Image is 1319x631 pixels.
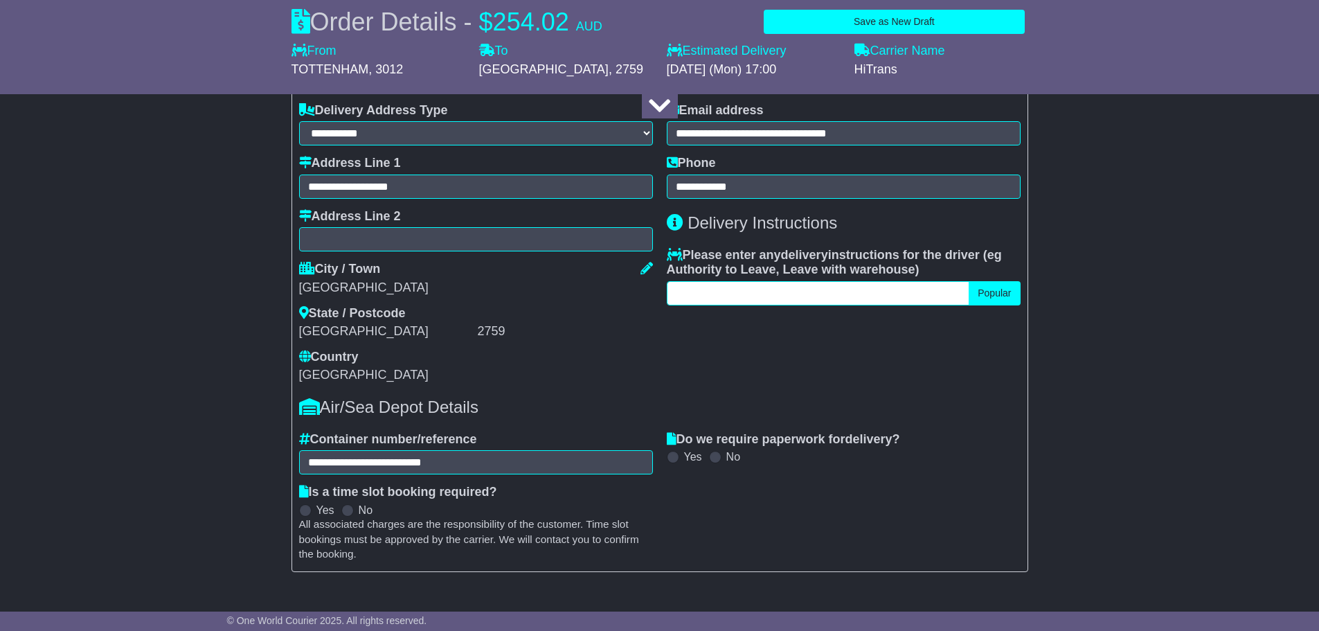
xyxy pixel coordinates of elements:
div: Air/Sea Depot Details [299,398,1021,418]
span: delivery [781,248,828,262]
span: 254.02 [493,8,569,36]
div: HiTrans [854,62,1028,78]
label: No [359,504,373,517]
div: [GEOGRAPHIC_DATA] [299,281,653,296]
label: Do we require paperwork for ? [667,432,900,447]
div: [DATE] (Mon) 17:00 [667,62,841,78]
label: Phone [667,156,716,171]
span: $ [479,8,493,36]
span: , 2759 [609,62,643,76]
label: Address Line 2 [299,209,401,224]
label: Country [299,350,359,365]
span: eg Authority to Leave, Leave with warehouse [667,248,1002,277]
label: Container number/reference [299,432,477,447]
label: Estimated Delivery [667,44,841,59]
span: [GEOGRAPHIC_DATA] [299,368,429,382]
div: Order Details - [291,7,602,37]
div: [GEOGRAPHIC_DATA] [299,324,474,339]
span: AUD [576,19,602,33]
label: Is a time slot booking required? [299,485,497,500]
label: No [726,450,740,463]
span: [GEOGRAPHIC_DATA] [479,62,609,76]
label: From [291,44,337,59]
label: Please enter any instructions for the driver ( ) [667,248,1021,278]
button: Save as New Draft [764,10,1024,34]
label: State / Postcode [299,306,406,321]
button: Popular [969,281,1020,305]
label: To [479,44,508,59]
label: Carrier Name [854,44,945,59]
small: All associated charges are the responsibility of the customer. Time slot bookings must be approve... [299,518,639,560]
span: delivery [845,432,892,446]
label: Yes [684,450,702,463]
span: Delivery Instructions [688,213,837,232]
span: © One World Courier 2025. All rights reserved. [227,615,427,626]
label: Yes [316,504,334,517]
span: , 3012 [368,62,403,76]
span: TOTTENHAM [291,62,369,76]
label: Address Line 1 [299,156,401,171]
label: Delivery Address Type [299,103,448,118]
label: City / Town [299,262,381,277]
div: 2759 [478,324,653,339]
